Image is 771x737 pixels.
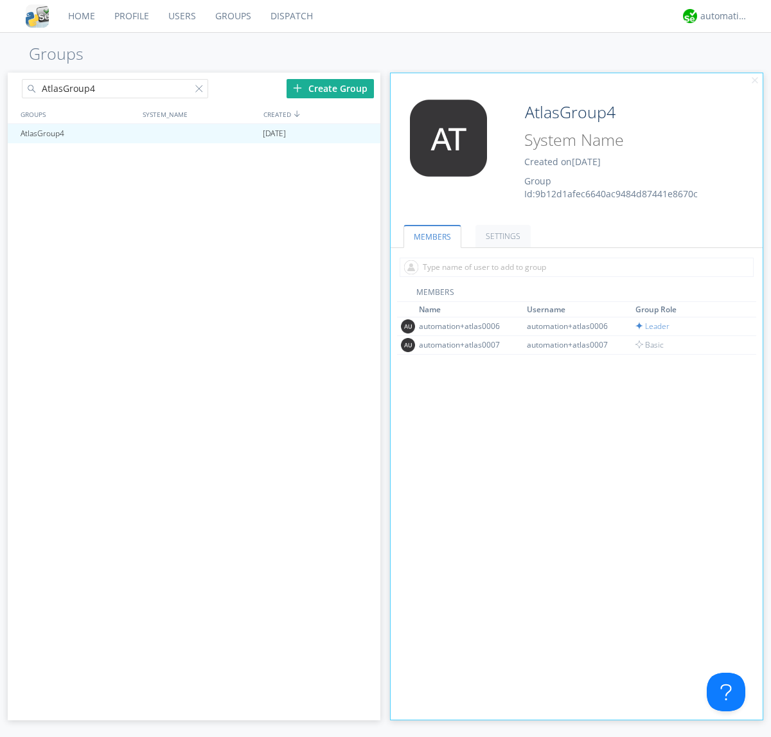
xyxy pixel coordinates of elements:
[400,100,497,177] img: 373638.png
[260,105,382,123] div: CREATED
[139,105,260,123] div: SYSTEM_NAME
[400,258,754,277] input: Type name of user to add to group
[527,339,623,350] div: automation+atlas0007
[401,338,415,352] img: 373638.png
[700,10,749,22] div: automation+atlas
[419,321,515,332] div: automation+atlas0006
[26,4,49,28] img: cddb5a64eb264b2086981ab96f4c1ba7
[572,155,601,168] span: [DATE]
[22,79,208,98] input: Search groups
[263,124,286,143] span: [DATE]
[17,105,136,123] div: GROUPS
[520,128,727,152] input: System Name
[635,321,669,332] span: Leader
[750,76,759,85] img: cancel.svg
[527,321,623,332] div: automation+atlas0006
[707,673,745,711] iframe: Toggle Customer Support
[524,155,601,168] span: Created on
[287,79,374,98] div: Create Group
[525,302,634,317] th: Toggle SortBy
[417,302,526,317] th: Toggle SortBy
[520,100,727,125] input: Group Name
[683,9,697,23] img: d2d01cd9b4174d08988066c6d424eccd
[17,124,137,143] div: AtlasGroup4
[8,124,380,143] a: AtlasGroup4[DATE]
[419,339,515,350] div: automation+atlas0007
[635,339,664,350] span: Basic
[401,319,415,333] img: 373638.png
[475,225,531,247] a: SETTINGS
[403,225,461,248] a: MEMBERS
[397,287,757,302] div: MEMBERS
[524,175,698,200] span: Group Id: 9b12d1afec6640ac9484d87441e8670c
[293,84,302,93] img: plus.svg
[634,302,742,317] th: Toggle SortBy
